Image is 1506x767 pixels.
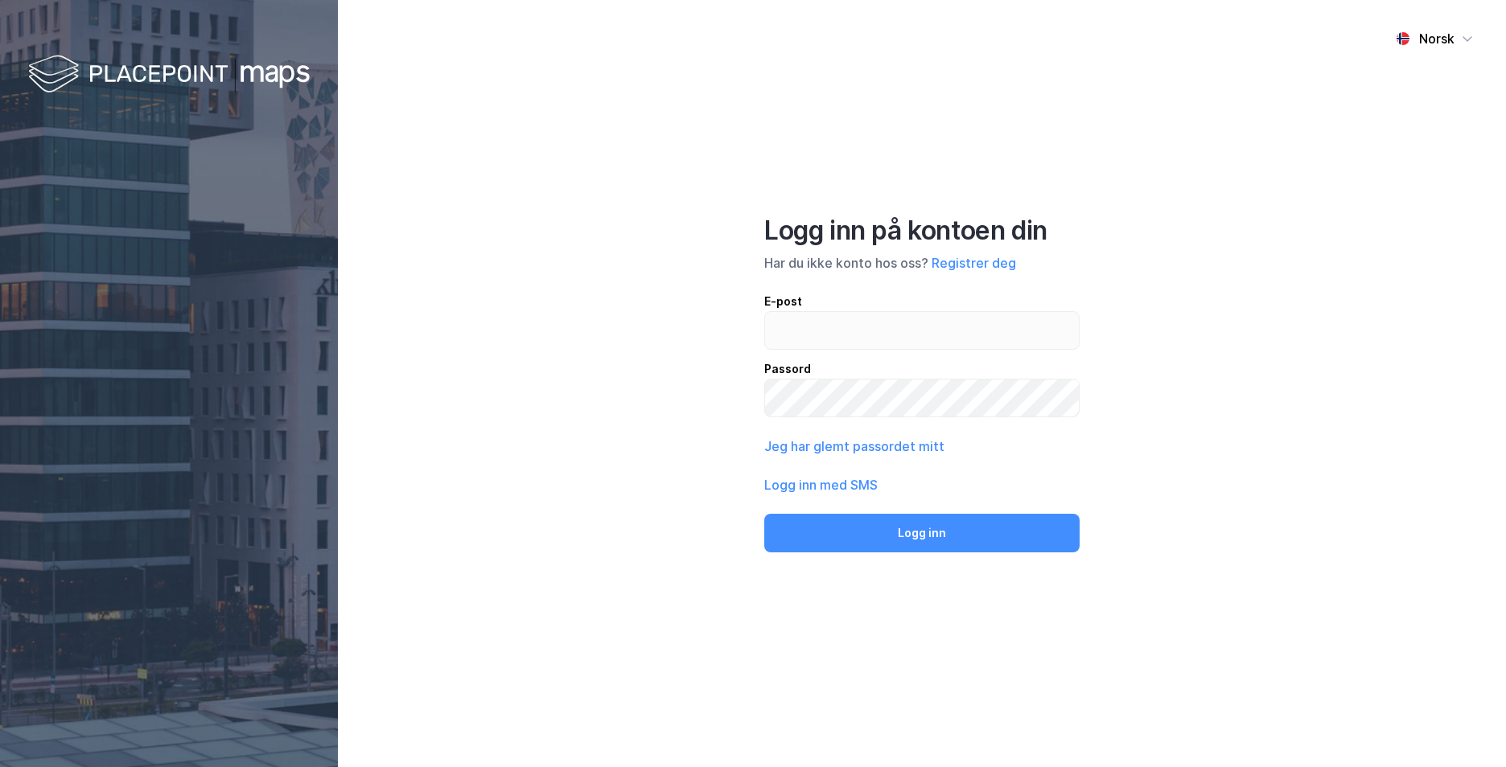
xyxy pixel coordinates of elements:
[764,253,1080,273] div: Har du ikke konto hos oss?
[764,514,1080,552] button: Logg inn
[932,253,1016,273] button: Registrer deg
[764,437,944,456] button: Jeg har glemt passordet mitt
[764,359,1080,379] div: Passord
[764,475,878,494] button: Logg inn med SMS
[764,292,1080,311] div: E-post
[764,215,1080,247] div: Logg inn på kontoen din
[1419,29,1455,48] div: Norsk
[28,51,310,99] img: logo-white.f07954bde2210d2a523dddb988cd2aa7.svg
